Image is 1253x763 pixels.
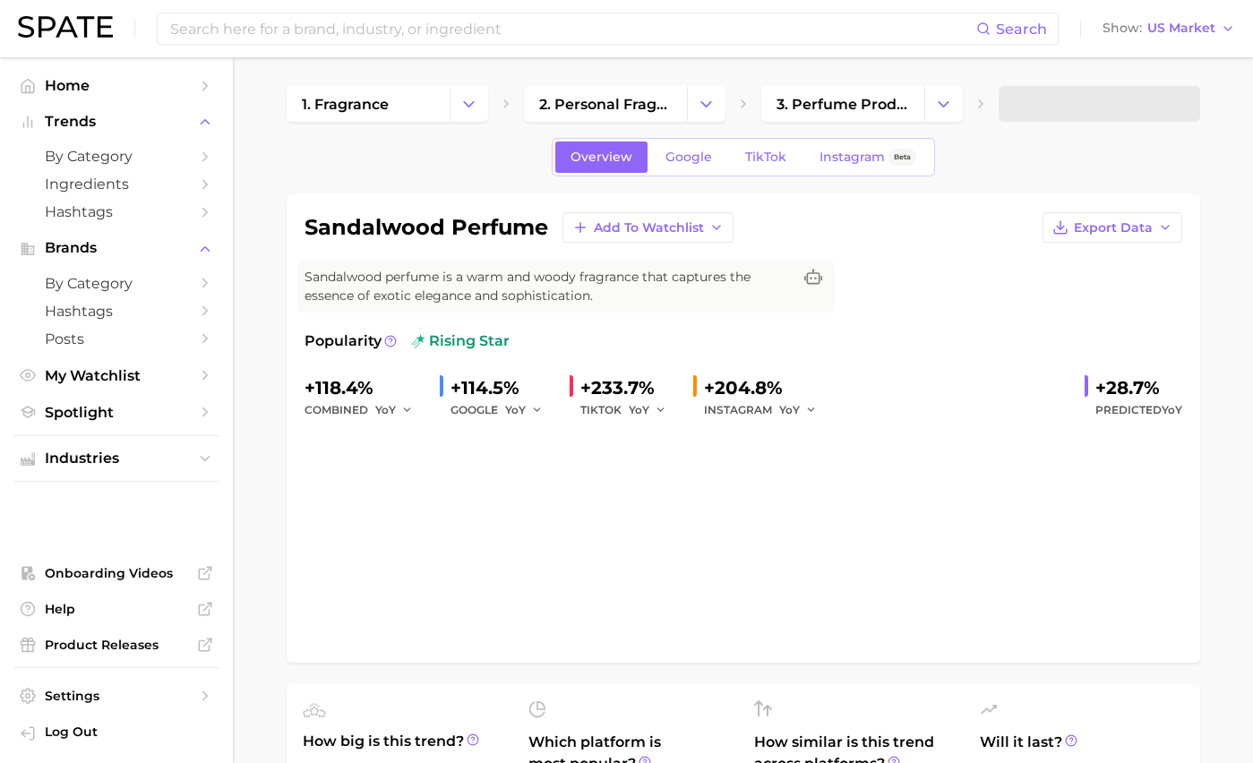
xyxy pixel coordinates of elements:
[18,16,113,38] img: SPATE
[745,150,786,165] span: TikTok
[14,560,219,587] a: Onboarding Videos
[1074,220,1153,236] span: Export Data
[539,96,672,113] span: 2. personal fragrance
[375,399,414,421] button: YoY
[1095,373,1182,402] div: +28.7%
[287,86,450,122] a: 1. fragrance
[14,631,219,658] a: Product Releases
[804,141,931,173] a: InstagramBeta
[14,297,219,325] a: Hashtags
[594,220,704,236] span: Add to Watchlist
[924,86,963,122] button: Change Category
[562,212,734,243] button: Add to Watchlist
[1147,23,1215,33] span: US Market
[14,72,219,99] a: Home
[305,217,548,238] h1: sandalwood perfume
[14,325,219,353] a: Posts
[704,399,829,421] div: INSTAGRAM
[375,402,396,417] span: YoY
[45,203,188,220] span: Hashtags
[45,114,188,130] span: Trends
[779,402,800,417] span: YoY
[1162,403,1182,416] span: YoY
[14,682,219,709] a: Settings
[305,268,792,305] span: Sandalwood perfume is a warm and woody fragrance that captures the essence of exotic elegance and...
[14,108,219,135] button: Trends
[45,565,188,581] span: Onboarding Videos
[629,402,649,417] span: YoY
[1103,23,1142,33] span: Show
[650,141,727,173] a: Google
[45,404,188,421] span: Spotlight
[14,718,219,749] a: Log out. Currently logged in with e-mail marissa.callender@digitas.com.
[45,148,188,165] span: by Category
[451,399,555,421] div: GOOGLE
[45,275,188,292] span: by Category
[45,601,188,617] span: Help
[580,373,679,402] div: +233.7%
[14,235,219,261] button: Brands
[45,367,188,384] span: My Watchlist
[779,399,818,421] button: YoY
[996,21,1047,38] span: Search
[505,399,544,421] button: YoY
[305,330,382,352] span: Popularity
[14,142,219,170] a: by Category
[451,373,555,402] div: +114.5%
[45,330,188,347] span: Posts
[629,399,667,421] button: YoY
[45,240,188,256] span: Brands
[665,150,712,165] span: Google
[704,373,829,402] div: +204.8%
[45,176,188,193] span: Ingredients
[14,362,219,390] a: My Watchlist
[580,399,679,421] div: TIKTOK
[45,688,188,704] span: Settings
[450,86,488,122] button: Change Category
[45,77,188,94] span: Home
[14,445,219,472] button: Industries
[168,13,976,44] input: Search here for a brand, industry, or ingredient
[45,724,204,740] span: Log Out
[730,141,802,173] a: TikTok
[45,303,188,320] span: Hashtags
[14,270,219,297] a: by Category
[1098,17,1240,40] button: ShowUS Market
[14,399,219,426] a: Spotlight
[894,150,911,165] span: Beta
[777,96,909,113] span: 3. perfume products
[411,330,510,352] span: rising star
[524,86,687,122] a: 2. personal fragrance
[14,596,219,622] a: Help
[45,450,188,467] span: Industries
[1043,212,1182,243] button: Export Data
[302,96,389,113] span: 1. fragrance
[45,637,188,653] span: Product Releases
[820,150,885,165] span: Instagram
[1095,399,1182,421] span: Predicted
[555,141,648,173] a: Overview
[571,150,632,165] span: Overview
[14,198,219,226] a: Hashtags
[305,399,425,421] div: combined
[411,334,425,348] img: rising star
[305,373,425,402] div: +118.4%
[14,170,219,198] a: Ingredients
[761,86,924,122] a: 3. perfume products
[505,402,526,417] span: YoY
[687,86,725,122] button: Change Category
